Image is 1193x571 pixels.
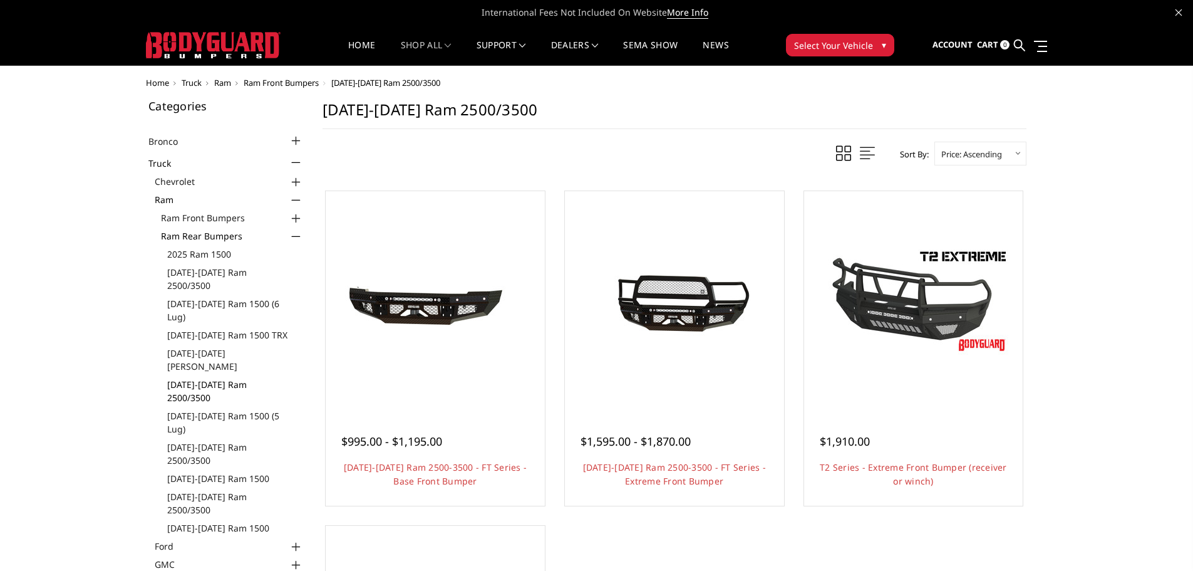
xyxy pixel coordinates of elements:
[244,77,319,88] a: Ram Front Bumpers
[401,41,452,65] a: shop all
[167,409,304,436] a: [DATE]-[DATE] Ram 1500 (5 lug)
[155,540,304,553] a: Ford
[1130,511,1193,571] iframe: Chat Widget
[155,175,304,188] a: Chevrolet
[167,441,304,467] a: [DATE]-[DATE] Ram 2500/3500
[581,434,691,449] span: $1,595.00 - $1,870.00
[820,434,870,449] span: $1,910.00
[331,77,440,88] span: [DATE]-[DATE] Ram 2500/3500
[932,39,973,50] span: Account
[667,6,708,19] a: More Info
[148,157,187,170] a: Truck
[167,297,304,323] a: [DATE]-[DATE] Ram 1500 (6 lug)
[214,77,231,88] a: Ram
[161,229,304,243] a: Ram Rear Bumpers
[344,461,527,487] a: [DATE]-[DATE] Ram 2500-3500 - FT Series - Base Front Bumper
[167,378,304,404] a: [DATE]-[DATE] Ram 2500/3500
[161,211,304,224] a: Ram Front Bumpers
[155,558,304,571] a: GMC
[583,461,766,487] a: [DATE]-[DATE] Ram 2500-3500 - FT Series - Extreme Front Bumper
[893,145,929,164] label: Sort By:
[348,41,375,65] a: Home
[341,434,442,449] span: $995.00 - $1,195.00
[786,34,894,56] button: Select Your Vehicle
[794,39,873,52] span: Select Your Vehicle
[477,41,526,65] a: Support
[167,328,304,342] a: [DATE]-[DATE] Ram 1500 TRX
[155,193,304,206] a: Ram
[977,39,998,50] span: Cart
[568,194,781,407] a: 2010-2018 Ram 2500-3500 - FT Series - Extreme Front Bumper 2010-2018 Ram 2500-3500 - FT Series - ...
[323,100,1026,129] h1: [DATE]-[DATE] Ram 2500/3500
[146,77,169,88] a: Home
[167,266,304,292] a: [DATE]-[DATE] Ram 2500/3500
[182,77,202,88] a: Truck
[329,194,542,407] a: 2010-2018 Ram 2500-3500 - FT Series - Base Front Bumper 2010-2018 Ram 2500-3500 - FT Series - Bas...
[977,28,1010,62] a: Cart 0
[882,38,886,51] span: ▾
[703,41,728,65] a: News
[167,490,304,516] a: [DATE]-[DATE] Ram 2500/3500
[148,100,304,112] h5: Categories
[167,472,304,485] a: [DATE]-[DATE] Ram 1500
[820,461,1007,487] a: T2 Series - Extreme Front Bumper (receiver or winch)
[148,135,194,148] a: Bronco
[167,347,304,373] a: [DATE]-[DATE] [PERSON_NAME]
[1000,40,1010,50] span: 0
[932,28,973,62] a: Account
[167,521,304,535] a: [DATE]-[DATE] Ram 1500
[146,32,281,58] img: BODYGUARD BUMPERS
[807,194,1020,407] a: T2 Series - Extreme Front Bumper (receiver or winch) T2 Series - Extreme Front Bumper (receiver o...
[623,41,678,65] a: SEMA Show
[167,248,304,261] a: 2025 Ram 1500
[551,41,599,65] a: Dealers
